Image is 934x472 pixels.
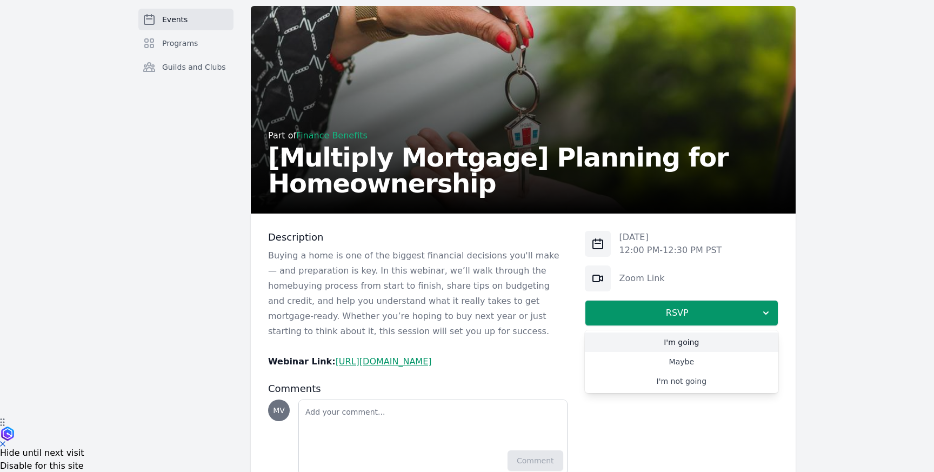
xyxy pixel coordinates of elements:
[585,352,778,371] a: Maybe
[268,231,568,244] h3: Description
[585,330,778,393] div: RSVP
[268,382,568,395] h3: Comments
[268,144,778,196] h2: [Multiply Mortgage] Planning for Homeownership
[585,371,778,391] a: I'm not going
[138,56,234,78] a: Guilds and Clubs
[138,9,234,95] nav: Sidebar
[268,129,778,142] div: Part of
[138,32,234,54] a: Programs
[162,38,198,49] span: Programs
[619,273,665,283] a: Zoom Link
[296,130,368,141] a: Finance Benefits
[138,9,234,30] a: Events
[268,356,336,367] strong: Webinar Link:
[162,14,188,25] span: Events
[594,307,760,320] span: RSVP
[336,356,432,367] a: [URL][DOMAIN_NAME]
[162,62,226,72] span: Guilds and Clubs
[508,450,563,471] button: Comment
[619,231,722,244] p: [DATE]
[619,244,722,257] p: 12:00 PM - 12:30 PM PST
[268,248,568,339] p: Buying a home is one of the biggest financial decisions you'll make — and preparation is key. In ...
[273,407,285,414] span: MV
[585,333,778,352] a: I'm going
[585,300,778,326] button: RSVP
